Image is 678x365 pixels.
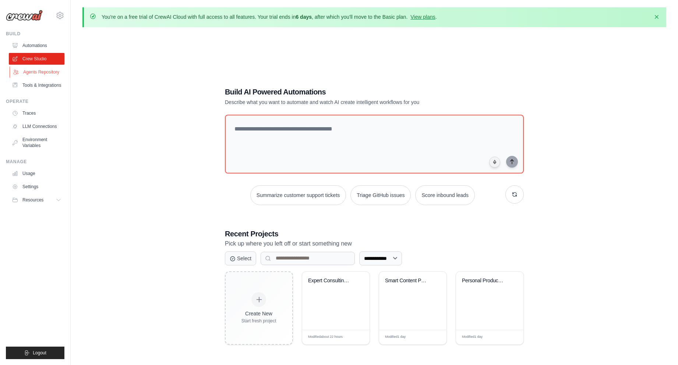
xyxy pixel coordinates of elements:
[506,334,512,340] span: Edit
[9,53,64,65] a: Crew Studio
[505,185,524,204] button: Get new suggestions
[9,134,64,151] a: Environment Variables
[410,14,435,20] a: View plans
[10,66,65,78] a: Agents Repository
[225,99,472,106] p: Describe what you want to automate and watch AI create intelligent workflows for you
[415,185,475,205] button: Score inbound leads
[6,159,64,165] div: Manage
[6,99,64,104] div: Operate
[102,13,437,21] p: You're on a free trial of CrewAI Cloud with full access to all features. Your trial ends in , aft...
[385,334,406,340] span: Modified 1 day
[250,185,346,205] button: Summarize customer support tickets
[352,334,359,340] span: Edit
[462,278,506,284] div: Personal Productivity & Goal Management System
[9,79,64,91] a: Tools & Integrations
[489,157,500,168] button: Click to speak your automation idea
[225,229,524,239] h3: Recent Projects
[9,40,64,51] a: Automations
[350,185,411,205] button: Triage GitHub issues
[296,14,312,20] strong: 6 days
[225,87,472,97] h1: Build AI Powered Automations
[33,350,46,356] span: Logout
[225,251,256,265] button: Select
[9,194,64,206] button: Resources
[9,181,64,193] a: Settings
[225,239,524,248] p: Pick up where you left off or start something new
[9,121,64,132] a: LLM Connections
[241,318,276,324] div: Start fresh project
[462,334,483,340] span: Modified 1 day
[6,347,64,359] button: Logout
[9,168,64,179] a: Usage
[308,334,343,340] span: Modified about 22 hours
[385,278,430,284] div: Smart Content Pipeline - Knowledge + FactCheck
[429,334,435,340] span: Edit
[308,278,353,284] div: Expert Consulting System
[6,10,43,21] img: Logo
[9,107,64,119] a: Traces
[6,31,64,37] div: Build
[241,310,276,317] div: Create New
[22,197,43,203] span: Resources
